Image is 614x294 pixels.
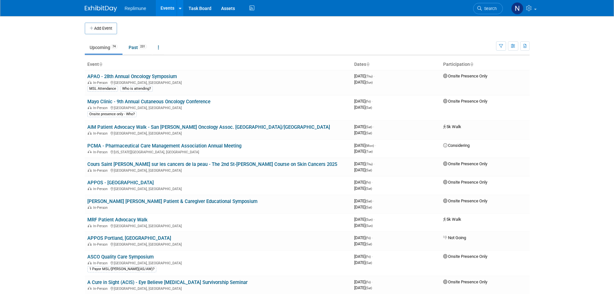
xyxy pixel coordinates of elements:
[365,162,373,166] span: (Thu)
[365,106,372,109] span: (Sat)
[88,261,92,264] img: In-Person Event
[87,86,118,92] div: MSL Attendance
[88,131,92,135] img: In-Person Event
[354,235,373,240] span: [DATE]
[365,286,372,290] span: (Sat)
[365,236,371,240] span: (Fri)
[138,44,147,49] span: 231
[85,41,122,54] a: Upcoming74
[354,217,375,222] span: [DATE]
[365,81,373,84] span: (Sun)
[87,143,241,149] a: PCMA - Pharmaceutical Care Management Association Annual Meeting
[365,187,372,190] span: (Sat)
[443,217,461,222] span: 5k Walk
[87,260,349,265] div: [GEOGRAPHIC_DATA], [GEOGRAPHIC_DATA]
[354,279,373,284] span: [DATE]
[365,168,372,172] span: (Sat)
[365,125,372,129] span: (Sat)
[354,167,372,172] span: [DATE]
[93,261,110,265] span: In-Person
[87,223,349,228] div: [GEOGRAPHIC_DATA], [GEOGRAPHIC_DATA]
[354,241,372,246] span: [DATE]
[87,279,248,285] a: A Cure in Sight (ACIS) - Eye Believe [MEDICAL_DATA] Survivorship Seminar
[365,100,371,103] span: (Fri)
[365,218,373,221] span: (Sun)
[354,105,372,110] span: [DATE]
[372,99,373,104] span: -
[93,81,110,85] span: In-Person
[372,279,373,284] span: -
[470,62,473,67] a: Sort by Participation Type
[365,261,372,265] span: (Sat)
[354,80,373,85] span: [DATE]
[441,59,530,70] th: Participation
[354,198,374,203] span: [DATE]
[93,168,110,173] span: In-Person
[365,224,373,228] span: (Sun)
[482,6,497,11] span: Search
[88,224,92,227] img: In-Person Event
[93,187,110,191] span: In-Person
[87,80,349,85] div: [GEOGRAPHIC_DATA], [GEOGRAPHIC_DATA]
[88,242,92,246] img: In-Person Event
[354,205,372,209] span: [DATE]
[88,168,92,172] img: In-Person Event
[354,74,375,78] span: [DATE]
[87,217,148,223] a: MRF Patient Advocacy Walk
[87,111,137,117] div: Onsite presence only - Who?
[366,62,369,67] a: Sort by Start Date
[93,206,110,210] span: In-Person
[87,99,210,105] a: Mayo Clinic - 9th Annual Cutaneous Oncology Conference
[372,180,373,185] span: -
[88,150,92,153] img: In-Person Event
[87,198,258,204] a: [PERSON_NAME] [PERSON_NAME] Patient & Caregiver Educational Symposium
[93,242,110,247] span: In-Person
[87,161,337,167] a: Cours Saint [PERSON_NAME] sur les cancers de la peau - The 2nd St-[PERSON_NAME] Course on Skin Ca...
[87,286,349,291] div: [GEOGRAPHIC_DATA], [GEOGRAPHIC_DATA]
[87,266,156,272] div: 1 Payor MSL/[PERSON_NAME](AS/AW)?
[87,241,349,247] div: [GEOGRAPHIC_DATA], [GEOGRAPHIC_DATA]
[87,149,349,154] div: [US_STATE][GEOGRAPHIC_DATA], [GEOGRAPHIC_DATA]
[124,41,152,54] a: Past231
[87,180,154,186] a: APPOS - [GEOGRAPHIC_DATA]
[443,161,487,166] span: Onsite Presence Only
[354,223,373,228] span: [DATE]
[443,180,487,185] span: Onsite Presence Only
[352,59,441,70] th: Dates
[365,242,372,246] span: (Sat)
[354,254,373,259] span: [DATE]
[85,5,117,12] img: ExhibitDay
[473,3,503,14] a: Search
[354,99,373,104] span: [DATE]
[365,206,372,209] span: (Sat)
[88,287,92,290] img: In-Person Event
[372,235,373,240] span: -
[365,131,372,135] span: (Sat)
[354,161,375,166] span: [DATE]
[443,254,487,259] span: Onsite Presence Only
[88,106,92,109] img: In-Person Event
[93,150,110,154] span: In-Person
[373,124,374,129] span: -
[375,143,376,148] span: -
[88,187,92,190] img: In-Person Event
[443,279,487,284] span: Onsite Presence Only
[365,199,372,203] span: (Sat)
[365,181,371,184] span: (Fri)
[87,124,330,130] a: AIM Patient Advocacy Walk - San [PERSON_NAME] Oncology Assoc. [GEOGRAPHIC_DATA]/[GEOGRAPHIC_DATA]
[373,198,374,203] span: -
[87,105,349,110] div: [GEOGRAPHIC_DATA], [GEOGRAPHIC_DATA]
[443,124,461,129] span: 5k Walk
[88,81,92,84] img: In-Person Event
[85,23,117,34] button: Add Event
[443,143,470,148] span: Considering
[511,2,523,15] img: Nicole Schaeffner
[354,186,372,191] span: [DATE]
[354,143,376,148] span: [DATE]
[365,280,371,284] span: (Fri)
[120,86,153,92] div: Who is attending?
[93,287,110,291] span: In-Person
